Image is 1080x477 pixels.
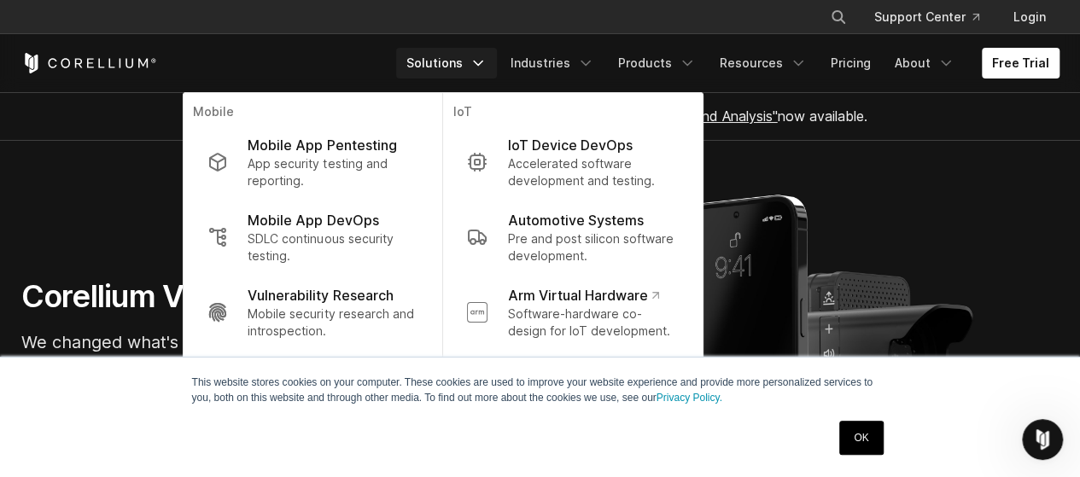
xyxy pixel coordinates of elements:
p: This website stores cookies on your computer. These cookies are used to improve your website expe... [192,375,889,405]
a: Automotive Systems Pre and post silicon software development. [452,200,692,275]
p: Mobile [193,103,431,125]
a: Malware Analysis Mobile malware and threat research. [193,350,431,425]
div: Navigation Menu [396,48,1060,79]
a: Free Trial [982,48,1060,79]
h1: Corellium Virtual Hardware [21,277,534,316]
a: Solutions [396,48,497,79]
a: Mobile App DevOps SDLC continuous security testing. [193,200,431,275]
a: Industries [500,48,604,79]
a: Products [608,48,706,79]
p: Software-hardware co-design for IoT development. [507,305,678,340]
p: Mobile App DevOps [248,210,378,230]
div: Navigation Menu [809,2,1060,32]
a: Corellium Home [21,53,157,73]
a: Pricing [820,48,881,79]
p: IoT Device DevOps [507,135,632,155]
p: Automotive Systems [507,210,643,230]
p: Mobile App Pentesting [248,135,396,155]
p: Pre and post silicon software development. [507,230,678,265]
p: IoT [452,103,692,125]
a: IoT Device DevOps Accelerated software development and testing. [452,125,692,200]
a: Vulnerability Research Mobile security research and introspection. [193,275,431,350]
button: Search [823,2,854,32]
a: Arm Virtual Hardware Software-hardware co-design for IoT development. [452,275,692,350]
p: We changed what's possible, so you can build what's next. Virtual devices for iOS, Android, and A... [21,329,534,406]
a: About [884,48,965,79]
a: Privacy Policy. [657,392,722,404]
p: SDLC continuous security testing. [248,230,417,265]
p: App security testing and reporting. [248,155,417,189]
a: Login [1000,2,1060,32]
p: Accelerated software development and testing. [507,155,678,189]
a: OK [839,421,883,455]
p: Arm Virtual Hardware [507,285,658,305]
a: Mobile App Pentesting App security testing and reporting. [193,125,431,200]
a: Resources [709,48,817,79]
p: Mobile security research and introspection. [248,305,417,340]
p: Vulnerability Research [248,285,393,305]
iframe: Intercom live chat [1022,419,1063,460]
a: Support Center [861,2,993,32]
